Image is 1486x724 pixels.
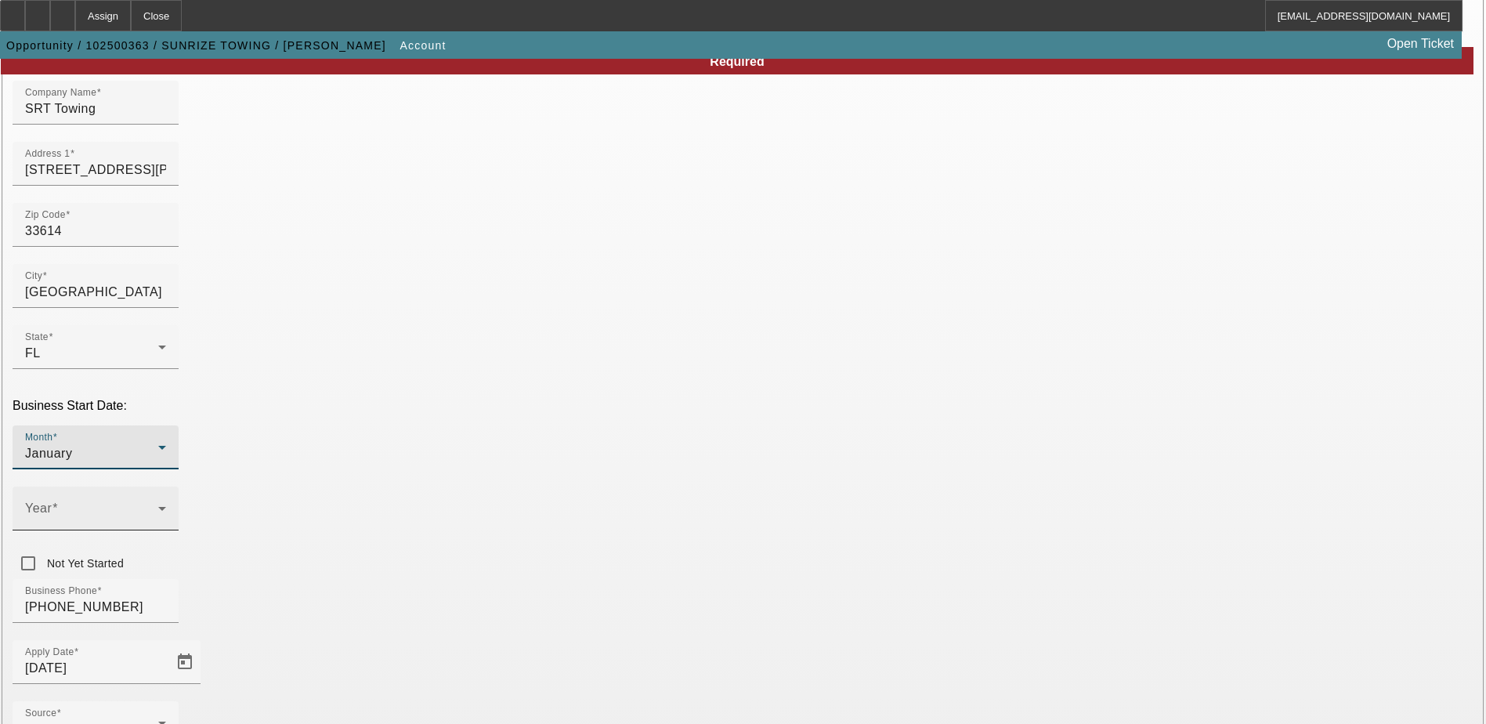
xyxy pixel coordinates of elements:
span: Required [710,55,764,68]
mat-label: Address 1 [25,149,70,159]
p: Business Start Date: [13,399,1473,413]
mat-label: Business Phone [25,586,97,596]
mat-label: Apply Date [25,647,74,657]
mat-label: Month [25,433,52,443]
span: January [25,447,72,460]
span: Opportunity / 102500363 / SUNRIZE TOWING / [PERSON_NAME] [6,39,386,52]
mat-label: Source [25,708,56,719]
mat-label: Year [25,501,52,515]
mat-label: Company Name [25,88,96,98]
span: FL [25,346,41,360]
mat-label: Zip Code [25,210,66,220]
a: Open Ticket [1381,31,1460,57]
mat-label: State [25,332,49,342]
label: Not Yet Started [44,556,124,571]
button: Open calendar [169,646,201,678]
mat-label: City [25,271,42,281]
span: Account [400,39,446,52]
button: Account [396,31,450,60]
